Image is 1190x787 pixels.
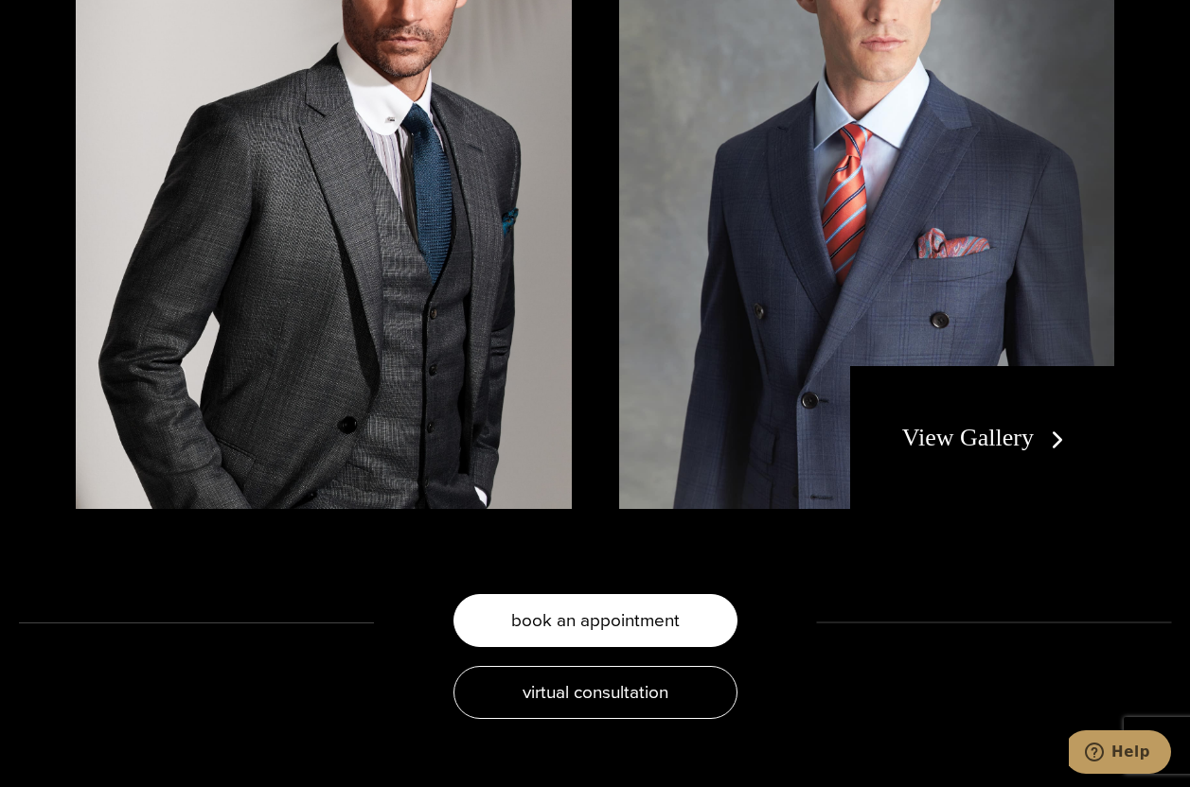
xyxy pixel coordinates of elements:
[453,666,737,719] a: virtual consultation
[453,594,737,647] a: book an appointment
[511,606,680,634] span: book an appointment
[902,424,1072,451] a: View Gallery
[523,678,668,706] span: virtual consultation
[1069,730,1171,778] iframe: Opens a widget where you can chat to one of our agents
